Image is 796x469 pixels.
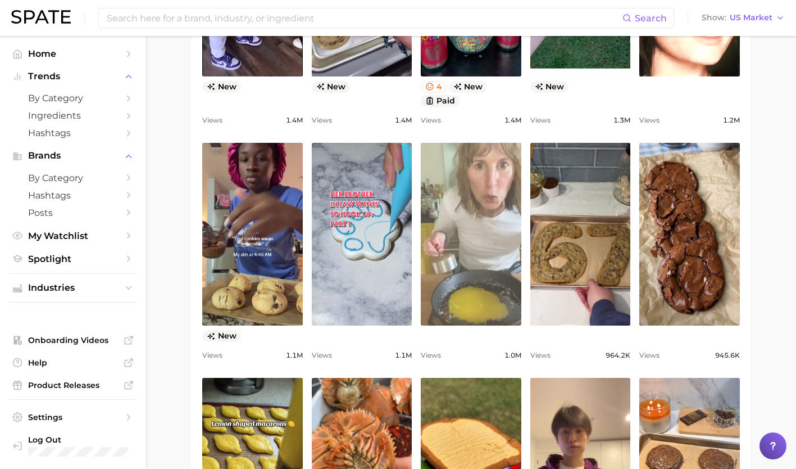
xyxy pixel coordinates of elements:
[28,335,118,345] span: Onboarding Videos
[312,114,332,127] span: Views
[9,431,137,460] a: Log out. Currently logged in with e-mail nuria@godwinretailgroup.com.
[395,349,412,362] span: 1.1m
[421,349,441,362] span: Views
[202,114,222,127] span: Views
[28,412,118,422] span: Settings
[11,10,71,24] img: SPATE
[9,354,137,371] a: Help
[421,95,460,107] button: paid
[312,349,332,362] span: Views
[606,349,630,362] span: 964.2k
[28,358,118,368] span: Help
[28,93,118,103] span: by Category
[286,114,303,127] span: 1.4m
[286,349,303,362] span: 1.1m
[504,349,521,362] span: 1.0m
[395,114,412,127] span: 1.4m
[28,173,118,183] span: by Category
[9,169,137,187] a: by Category
[9,45,137,62] a: Home
[28,128,118,138] span: Hashtags
[28,110,118,121] span: Ingredients
[28,283,118,293] span: Industries
[106,8,622,28] input: Search here for a brand, industry, or ingredient
[28,435,149,445] span: Log Out
[202,81,241,93] span: new
[702,15,726,21] span: Show
[421,81,447,93] button: 4
[9,107,137,124] a: Ingredients
[639,349,659,362] span: Views
[639,114,659,127] span: Views
[635,13,667,24] span: Search
[28,208,118,218] span: Posts
[202,330,241,342] span: new
[9,409,137,426] a: Settings
[530,81,569,93] span: new
[202,349,222,362] span: Views
[312,81,351,93] span: new
[421,114,441,127] span: Views
[9,147,137,164] button: Brands
[9,204,137,222] a: Posts
[9,250,137,268] a: Spotlight
[28,231,118,241] span: My Watchlist
[9,187,137,204] a: Hashtags
[504,114,521,127] span: 1.4m
[449,81,488,93] span: new
[9,124,137,142] a: Hashtags
[28,254,118,264] span: Spotlight
[723,114,740,127] span: 1.2m
[715,349,740,362] span: 945.6k
[28,48,118,59] span: Home
[9,279,137,296] button: Industries
[9,227,137,245] a: My Watchlist
[9,332,137,349] a: Onboarding Videos
[9,68,137,85] button: Trends
[28,151,118,161] span: Brands
[730,15,772,21] span: US Market
[9,377,137,394] a: Product Releases
[9,89,137,107] a: by Category
[28,71,118,82] span: Trends
[613,114,630,127] span: 1.3m
[530,349,551,362] span: Views
[699,11,788,25] button: ShowUS Market
[28,190,118,201] span: Hashtags
[28,380,118,390] span: Product Releases
[530,114,551,127] span: Views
